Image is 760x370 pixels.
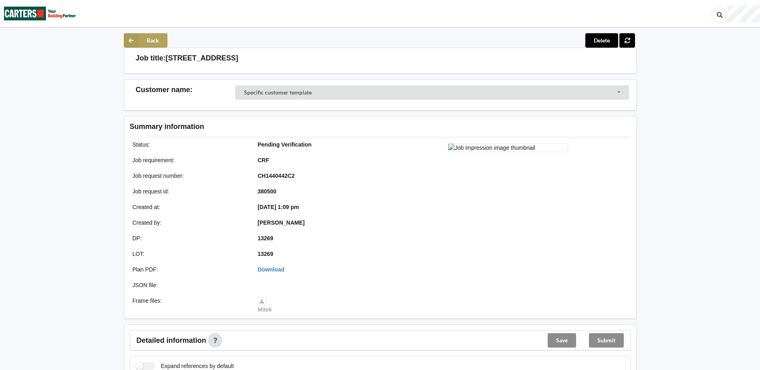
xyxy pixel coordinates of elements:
a: Download [258,266,284,273]
span: Detailed information [137,337,206,344]
div: Job request number : [127,172,252,180]
h3: Customer name : [136,85,236,95]
b: 380500 [258,188,276,195]
div: Specific customer template [244,90,312,95]
b: [DATE] 1:09 pm [258,204,299,210]
b: CH1440442C2 [258,173,295,179]
div: Created at : [127,203,252,211]
div: Status : [127,141,252,149]
div: LOT : [127,250,252,258]
b: 13269 [258,251,273,257]
div: Customer Selector [235,85,629,100]
div: JSON file : [127,281,252,289]
div: User Profile [728,5,760,22]
div: Frame files : [127,297,252,314]
h3: Job title: [136,54,166,63]
button: Back [124,33,167,48]
a: Mitek [258,298,272,313]
div: Created by : [127,219,252,227]
img: Carters [4,0,76,26]
b: Pending Verification [258,141,312,148]
b: 13269 [258,235,273,241]
div: DP : [127,234,252,242]
b: [PERSON_NAME] [258,219,304,226]
div: Job requirement : [127,156,252,164]
h3: Summary information [130,122,503,131]
b: CRF [258,157,269,163]
div: Plan PDF : [127,265,252,273]
button: Delete [585,33,618,48]
h3: [STREET_ADDRESS] [166,54,238,63]
img: Job impression image thumbnail [448,143,568,152]
div: Job request id : [127,187,252,195]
